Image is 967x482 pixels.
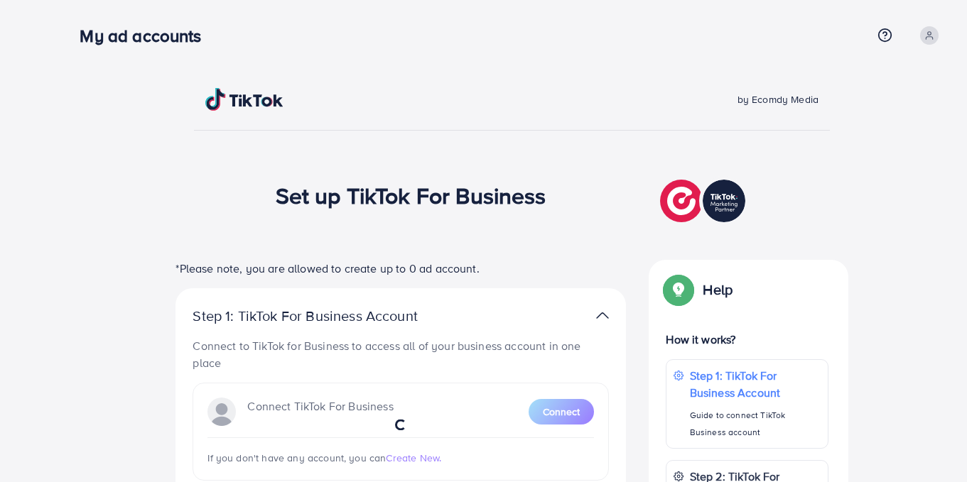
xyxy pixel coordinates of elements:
img: TikTok [205,88,283,111]
p: *Please note, you are allowed to create up to 0 ad account. [175,260,626,277]
p: Step 1: TikTok For Business Account [193,307,463,324]
p: Guide to connect TikTok Business account [690,407,821,441]
img: Popup guide [666,277,691,302]
h1: Set up TikTok For Business [276,182,546,209]
img: TikTok partner [660,176,749,226]
p: Help [703,281,733,298]
span: by Ecomdy Media [738,92,819,106]
img: TikTok partner [596,305,609,326]
p: How it works? [666,331,828,348]
p: Step 1: TikTok For Business Account [690,367,821,401]
h3: My ad accounts [80,26,212,46]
